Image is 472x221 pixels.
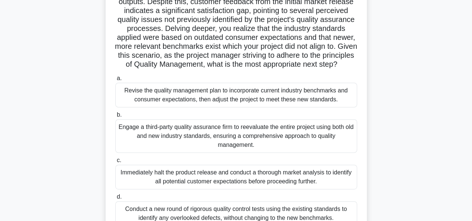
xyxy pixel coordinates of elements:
[117,75,122,81] span: a.
[115,83,357,107] div: Revise the quality management plan to incorporate current industry benchmarks and consumer expect...
[117,157,121,163] span: c.
[117,111,122,118] span: b.
[115,165,357,189] div: Immediately halt the product release and conduct a thorough market analysis to identify all poten...
[117,193,122,200] span: d.
[115,119,357,153] div: Engage a third-party quality assurance firm to reevaluate the entire project using both old and n...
